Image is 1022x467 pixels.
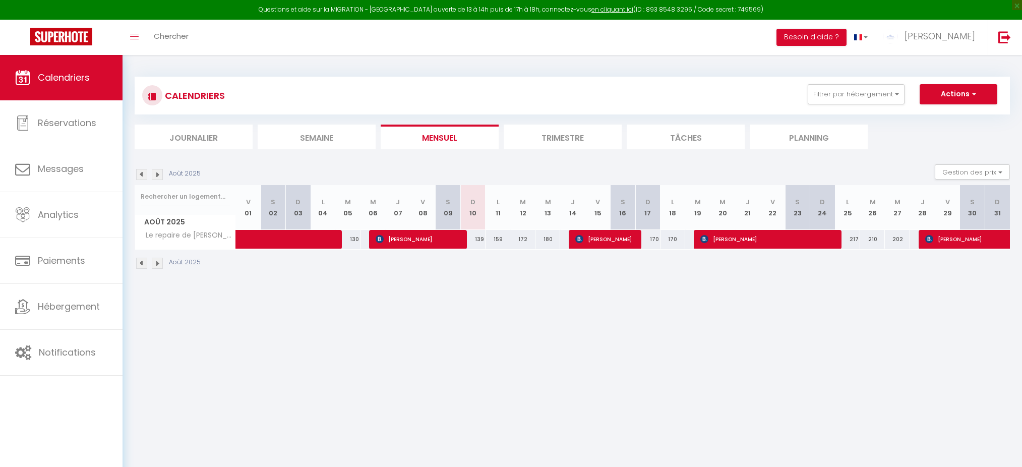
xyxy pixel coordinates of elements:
a: ... [PERSON_NAME] [875,20,988,55]
li: Tâches [627,125,745,149]
abbr: V [945,197,950,207]
th: 14 [560,185,585,230]
iframe: LiveChat chat widget [980,425,1022,467]
li: Journalier [135,125,253,149]
th: 20 [710,185,736,230]
th: 24 [810,185,835,230]
button: Filtrer par hébergement [808,84,905,104]
span: [PERSON_NAME] [376,229,460,249]
a: Chercher [146,20,196,55]
span: Paiements [38,254,85,267]
th: 17 [635,185,660,230]
abbr: M [345,197,351,207]
div: 170 [635,230,660,249]
th: 15 [585,185,611,230]
span: Analytics [38,208,79,221]
li: Semaine [258,125,376,149]
span: Hébergement [38,300,100,313]
div: 130 [336,230,361,249]
div: 180 [535,230,561,249]
th: 25 [835,185,860,230]
th: 07 [386,185,411,230]
th: 01 [236,185,261,230]
abbr: S [795,197,800,207]
th: 26 [860,185,885,230]
abbr: D [645,197,650,207]
abbr: S [271,197,275,207]
th: 04 [311,185,336,230]
div: 210 [860,230,885,249]
abbr: J [396,197,400,207]
abbr: L [846,197,849,207]
abbr: L [671,197,674,207]
abbr: M [520,197,526,207]
abbr: L [322,197,325,207]
button: Besoin d'aide ? [776,29,847,46]
abbr: D [295,197,300,207]
abbr: V [595,197,600,207]
img: ... [883,29,898,44]
th: 30 [960,185,985,230]
div: 202 [885,230,910,249]
li: Trimestre [504,125,622,149]
th: 13 [535,185,561,230]
abbr: M [894,197,900,207]
li: Mensuel [381,125,499,149]
th: 11 [486,185,511,230]
span: Le repaire de [PERSON_NAME] [137,230,237,241]
abbr: D [470,197,475,207]
th: 05 [336,185,361,230]
th: 12 [510,185,535,230]
div: 159 [486,230,511,249]
img: Super Booking [30,28,92,45]
div: 217 [835,230,860,249]
div: 139 [460,230,486,249]
abbr: J [571,197,575,207]
input: Rechercher un logement... [141,188,230,206]
p: Août 2025 [169,258,201,267]
th: 23 [785,185,810,230]
abbr: M [545,197,551,207]
th: 18 [660,185,686,230]
abbr: M [719,197,726,207]
abbr: M [370,197,376,207]
abbr: M [695,197,701,207]
abbr: V [246,197,251,207]
abbr: M [870,197,876,207]
abbr: D [995,197,1000,207]
abbr: V [420,197,425,207]
th: 09 [436,185,461,230]
img: logout [998,31,1011,43]
span: Août 2025 [135,215,235,229]
span: Réservations [38,116,96,129]
span: [PERSON_NAME] [905,30,975,42]
li: Planning [750,125,868,149]
span: Chercher [154,31,189,41]
th: 02 [261,185,286,230]
a: en cliquant ici [591,5,633,14]
th: 03 [286,185,311,230]
span: [PERSON_NAME] [575,229,634,249]
abbr: S [446,197,450,207]
abbr: D [820,197,825,207]
abbr: L [497,197,500,207]
div: 172 [510,230,535,249]
abbr: J [746,197,750,207]
th: 22 [760,185,786,230]
span: Notifications [39,346,96,359]
abbr: S [970,197,975,207]
th: 19 [685,185,710,230]
span: Calendriers [38,71,90,84]
abbr: S [621,197,625,207]
h3: CALENDRIERS [162,84,225,107]
th: 16 [610,185,635,230]
th: 21 [735,185,760,230]
span: [PERSON_NAME] [700,229,835,249]
div: 170 [660,230,686,249]
th: 10 [460,185,486,230]
button: Actions [920,84,997,104]
th: 29 [935,185,960,230]
th: 27 [885,185,910,230]
button: Gestion des prix [935,164,1010,180]
abbr: J [921,197,925,207]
